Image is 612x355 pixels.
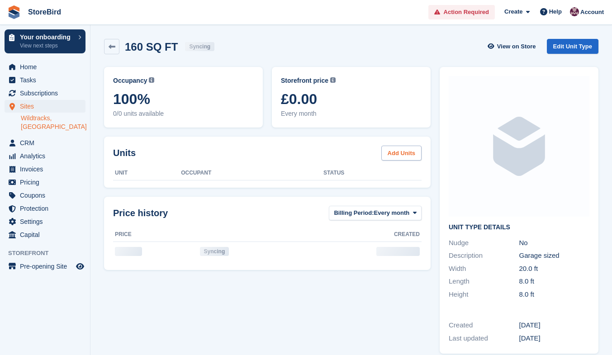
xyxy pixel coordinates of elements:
[20,100,74,113] span: Sites
[519,289,590,300] div: 8.0 ft
[580,8,604,17] span: Account
[519,264,590,274] div: 20.0 ft
[381,146,422,161] a: Add Units
[8,249,90,258] span: Storefront
[281,76,328,85] span: Storefront price
[113,166,181,180] th: Unit
[281,91,422,107] span: £0.00
[449,276,519,287] div: Length
[24,5,65,19] a: StoreBird
[5,189,85,202] a: menu
[519,333,590,344] div: [DATE]
[113,91,254,107] span: 100%
[113,227,198,242] th: Price
[125,41,178,53] h2: 160 SQ FT
[20,189,74,202] span: Coupons
[281,109,422,118] span: Every month
[549,7,562,16] span: Help
[329,206,422,221] button: Billing Period: Every month
[5,61,85,73] a: menu
[181,166,323,180] th: Occupant
[449,238,519,248] div: Nudge
[330,77,336,83] img: icon-info-grey-7440780725fd019a000dd9b08b2336e03edf1995a4989e88bcd33f0948082b44.svg
[5,87,85,99] a: menu
[5,228,85,241] a: menu
[5,74,85,86] a: menu
[20,137,74,149] span: CRM
[20,228,74,241] span: Capital
[20,42,74,50] p: View next steps
[519,320,590,331] div: [DATE]
[20,260,74,273] span: Pre-opening Site
[487,39,540,54] a: View on Store
[20,61,74,73] span: Home
[547,39,598,54] a: Edit Unit Type
[75,261,85,272] a: Preview store
[504,7,522,16] span: Create
[20,150,74,162] span: Analytics
[394,230,420,238] span: Created
[5,176,85,189] a: menu
[323,166,422,180] th: Status
[20,87,74,99] span: Subscriptions
[374,208,410,218] span: Every month
[20,74,74,86] span: Tasks
[20,34,74,40] p: Your onboarding
[185,42,214,51] div: Syncing
[5,29,85,53] a: Your onboarding View next steps
[428,5,495,20] a: Action Required
[519,238,590,248] div: No
[519,251,590,261] div: Garage sized
[449,251,519,261] div: Description
[519,276,590,287] div: 8.0 ft
[113,146,136,160] h2: Units
[5,260,85,273] a: menu
[7,5,21,19] img: stora-icon-8386f47178a22dfd0bd8f6a31ec36ba5ce8667c1dd55bd0f319d3a0aa187defe.svg
[21,114,85,131] a: Wildtracks, [GEOGRAPHIC_DATA]
[5,202,85,215] a: menu
[449,264,519,274] div: Width
[5,163,85,175] a: menu
[449,320,519,331] div: Created
[334,208,374,218] span: Billing Period:
[449,76,589,217] img: blank-unit-type-icon-ffbac7b88ba66c5e286b0e438baccc4b9c83835d4c34f86887a83fc20ec27e7b.svg
[200,247,229,256] div: Syncing
[113,76,147,85] span: Occupancy
[5,215,85,228] a: menu
[570,7,579,16] img: Hugh Stanton
[449,289,519,300] div: Height
[5,137,85,149] a: menu
[5,150,85,162] a: menu
[149,77,154,83] img: icon-info-grey-7440780725fd019a000dd9b08b2336e03edf1995a4989e88bcd33f0948082b44.svg
[449,333,519,344] div: Last updated
[20,215,74,228] span: Settings
[20,163,74,175] span: Invoices
[113,109,254,118] span: 0/0 units available
[5,100,85,113] a: menu
[444,8,489,17] span: Action Required
[449,224,589,231] h2: Unit Type details
[20,176,74,189] span: Pricing
[113,206,168,220] span: Price history
[497,42,536,51] span: View on Store
[20,202,74,215] span: Protection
